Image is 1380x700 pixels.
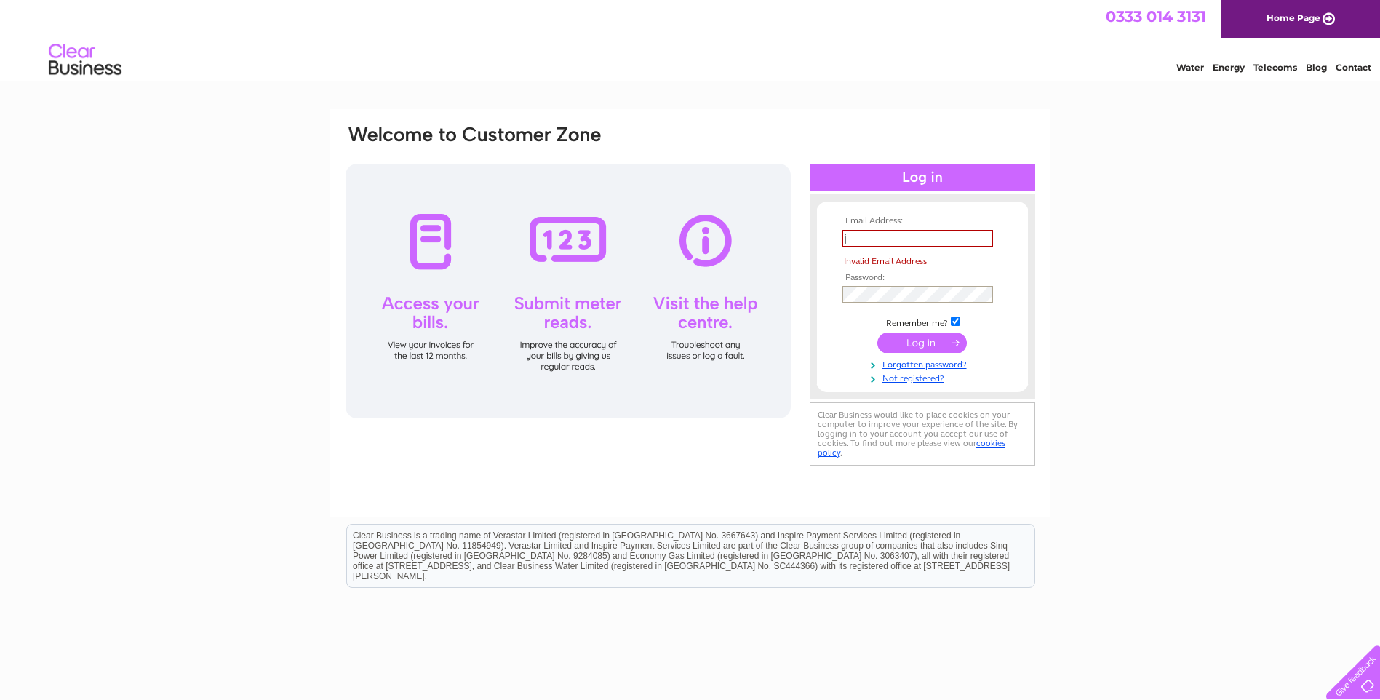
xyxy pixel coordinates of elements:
td: Remember me? [838,314,1007,329]
a: Contact [1336,62,1371,73]
a: Blog [1306,62,1327,73]
img: logo.png [48,38,122,82]
th: Password: [838,273,1007,283]
th: Email Address: [838,216,1007,226]
a: Forgotten password? [842,357,1007,370]
a: Energy [1213,62,1245,73]
a: Not registered? [842,370,1007,384]
a: cookies policy [818,438,1005,458]
div: Clear Business would like to place cookies on your computer to improve your experience of the sit... [810,402,1035,466]
div: Clear Business is a trading name of Verastar Limited (registered in [GEOGRAPHIC_DATA] No. 3667643... [347,8,1034,71]
a: Water [1176,62,1204,73]
span: Invalid Email Address [844,256,927,266]
input: Submit [877,333,967,353]
a: Telecoms [1253,62,1297,73]
a: 0333 014 3131 [1106,7,1206,25]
